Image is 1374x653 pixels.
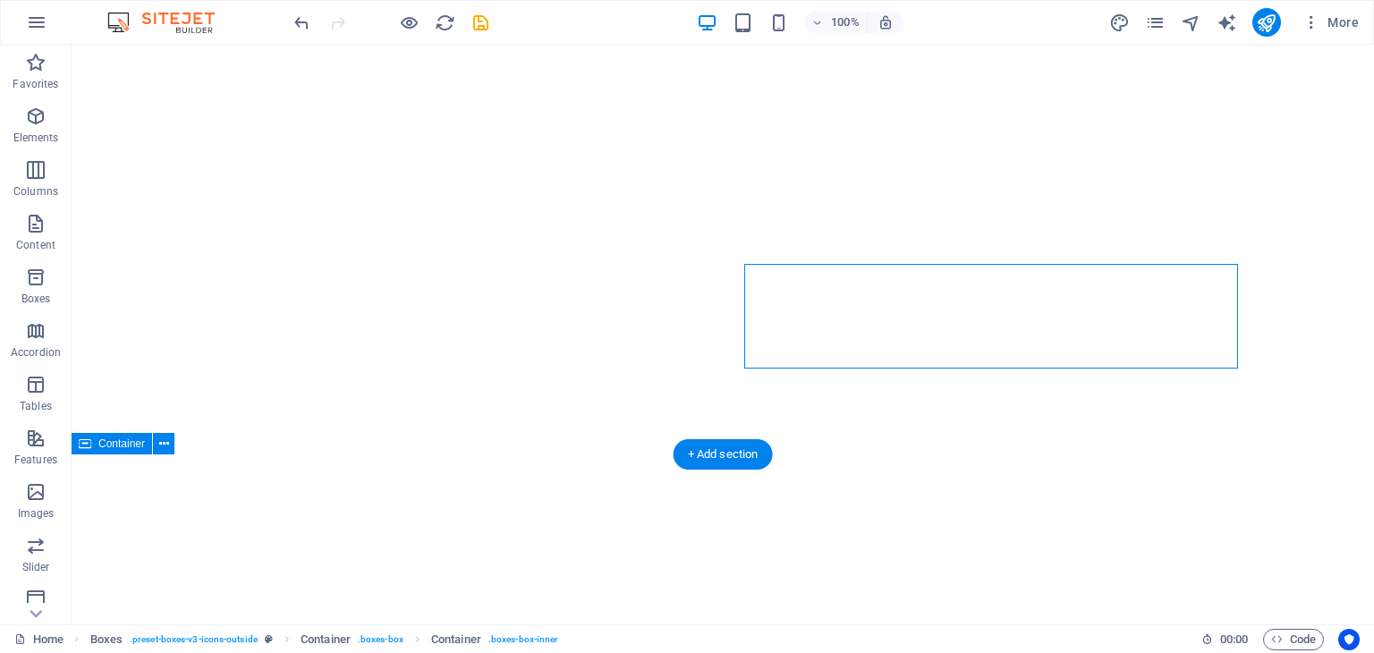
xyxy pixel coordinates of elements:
img: Editor Logo [103,12,237,33]
p: Slider [22,560,50,574]
div: + Add section [674,439,773,470]
p: Images [18,506,55,521]
button: save [470,12,491,33]
i: Undo: Delete elements (Ctrl+Z) [292,13,312,33]
p: Columns [13,184,58,199]
i: On resize automatically adjust zoom level to fit chosen device. [878,14,894,30]
span: Click to select. Double-click to edit [90,629,123,650]
i: Navigator [1181,13,1201,33]
button: reload [434,12,455,33]
button: navigator [1181,12,1202,33]
span: . boxes-box-inner [488,629,559,650]
button: design [1109,12,1131,33]
nav: breadcrumb [90,629,559,650]
a: Click to cancel selection. Double-click to open Pages [14,629,64,650]
button: undo [291,12,312,33]
span: Container [98,438,145,449]
span: . boxes-box [358,629,403,650]
button: Code [1263,629,1324,650]
span: Click to select. Double-click to edit [301,629,351,650]
i: Design (Ctrl+Alt+Y) [1109,13,1130,33]
p: Favorites [13,77,58,91]
span: Click to select. Double-click to edit [431,629,481,650]
span: 00 00 [1220,629,1248,650]
h6: 100% [831,12,860,33]
i: Pages (Ctrl+Alt+S) [1145,13,1166,33]
button: More [1295,8,1366,37]
i: Reload page [435,13,455,33]
button: pages [1145,12,1166,33]
button: Usercentrics [1338,629,1360,650]
i: Publish [1256,13,1276,33]
span: Code [1271,629,1316,650]
h6: Session time [1201,629,1249,650]
i: This element is a customizable preset [265,634,273,644]
span: . preset-boxes-v3-icons-outside [130,629,258,650]
button: 100% [804,12,868,33]
span: More [1302,13,1359,31]
p: Content [16,238,55,252]
p: Boxes [21,292,51,306]
p: Features [14,453,57,467]
button: publish [1252,8,1281,37]
p: Tables [20,399,52,413]
span: : [1233,632,1235,646]
p: Elements [13,131,59,145]
i: Save (Ctrl+S) [471,13,491,33]
p: Accordion [11,345,61,360]
i: AI Writer [1217,13,1237,33]
button: text_generator [1217,12,1238,33]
